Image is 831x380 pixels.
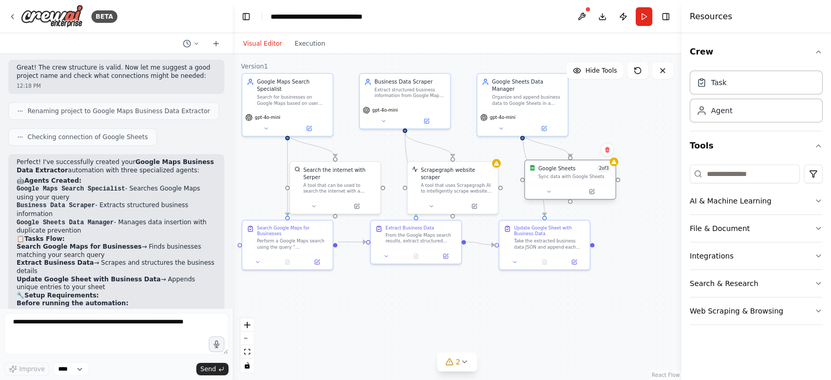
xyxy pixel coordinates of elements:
[237,37,288,50] button: Visual Editor
[523,124,565,133] button: Open in side panel
[200,365,216,373] span: Send
[466,238,494,249] g: Edge from 33ebc34c-b6e4-45b2-b548-dde7408323d4 to 78c8cd52-29da-4a89-a11c-8e406ca06585
[372,107,398,113] span: gpt-4o-mini
[17,158,216,174] p: Perfect! I've successfully created your automation with three specialized agents:
[400,252,432,261] button: No output available
[17,185,125,193] code: Google Maps Search Specialist
[304,257,330,266] button: Open in side panel
[437,352,477,372] button: 2
[288,124,330,133] button: Open in side panel
[385,233,457,245] div: From the Google Maps search results, extract structured business information for each listing. Ex...
[17,219,216,235] li: - Manages data insertion with duplicate prevention
[456,357,461,367] span: 2
[519,133,574,157] g: Edge from 942cb30d-6870-48c9-8bf4-e47431a300da to c6365d93-7e86-4fb6-9e30-03ae0a83308c
[257,238,328,250] div: Perform a Google Maps search using the query "{search_query}" and retrieve comprehensive business...
[492,94,563,106] div: Organize and append business data to Google Sheets in a structured format with columns for Name, ...
[652,372,680,378] a: React Flow attribution
[208,37,224,50] button: Start a new chat
[567,62,623,79] button: Hide Tools
[257,78,328,93] div: Google Maps Search Specialist
[240,332,254,345] button: zoom out
[21,5,83,28] img: Logo
[17,243,142,250] strong: Search Google Maps for Businesses
[294,166,300,172] img: SerperDevTool
[284,133,339,157] g: Edge from cd7f4e7c-38be-47b3-9cac-c12bf5461d0b to 753e6ce7-273d-4fed-b7ff-f07b6077465a
[374,78,446,86] div: Business Data Scraper
[19,365,45,373] span: Improve
[525,161,616,201] div: Google SheetsGoogle Sheets2of3Sync data with Google Sheets
[17,177,216,185] h2: 🤖
[433,252,459,261] button: Open in side panel
[303,182,376,194] div: A tool that can be used to search the internet with a search_query. Supports different search typ...
[17,259,94,266] strong: Extract Business Data
[241,62,268,71] div: Version 1
[17,185,216,201] li: - Searches Google Maps using your query
[17,276,216,292] li: → Appends unique entries to your sheet
[288,37,331,50] button: Execution
[690,37,823,66] button: Crew
[338,238,366,246] g: Edge from a52106aa-c117-4de0-9bcd-0c1e40163228 to 33ebc34c-b6e4-45b2-b548-dde7408323d4
[17,243,216,259] li: → Finds businesses matching your search query
[17,202,95,209] code: Business Data Scraper
[597,165,611,172] span: Number of enabled actions
[711,77,727,88] div: Task
[17,259,216,275] li: → Scrapes and structures the business details
[421,166,493,181] div: Scrapegraph website scraper
[17,82,216,90] div: 12:18 PM
[529,257,560,266] button: No output available
[407,161,499,214] div: ScrapegraphScrapeToolScrapegraph website scraperA tool that uses Scrapegraph AI to intelligently ...
[690,215,823,242] button: File & Document
[209,336,224,352] button: Click to speak your automation idea
[538,173,611,179] div: Sync data with Google Sheets
[690,242,823,269] button: Integrations
[4,362,49,376] button: Improve
[28,133,148,141] span: Checking connection of Google Sheets
[239,9,253,24] button: Hide left sidebar
[272,257,303,266] button: No output available
[240,318,254,332] button: zoom in
[401,133,420,216] g: Edge from b99bfb76-b621-4119-8e17-740480b2cd33 to 33ebc34c-b6e4-45b2-b548-dde7408323d4
[374,87,446,99] div: Extract structured business information from Google Maps search results including business names,...
[336,202,378,211] button: Open in side panel
[271,11,387,22] nav: breadcrumb
[257,225,328,237] div: Search Google Maps for Businesses
[519,133,548,216] g: Edge from 942cb30d-6870-48c9-8bf4-e47431a300da to 78c8cd52-29da-4a89-a11c-8e406ca06585
[690,187,823,214] button: AI & Machine Learning
[514,225,585,237] div: Update Google Sheet with Business Data
[406,117,447,126] button: Open in side panel
[17,300,128,307] strong: Before running the automation:
[240,318,254,372] div: React Flow controls
[24,177,82,184] strong: Agents Created:
[242,73,333,137] div: Google Maps Search SpecialistSearch for businesses on Google Maps based on user queries like "{se...
[499,220,591,270] div: Update Google Sheet with Business DataTake the extracted business data JSON and append each busin...
[690,66,823,131] div: Crew
[561,257,587,266] button: Open in side panel
[529,165,535,171] img: Google Sheets
[690,297,823,324] button: Web Scraping & Browsing
[492,78,563,93] div: Google Sheets Data Manager
[490,115,515,120] span: gpt-4o-mini
[359,73,451,129] div: Business Data ScraperExtract structured business information from Google Maps search results incl...
[690,131,823,160] button: Tools
[690,160,823,333] div: Tools
[303,166,376,181] div: Search the internet with Serper
[17,292,216,300] h2: 🔧
[242,220,333,270] div: Search Google Maps for BusinessesPerform a Google Maps search using the query "{search_query}" an...
[585,66,617,75] span: Hide Tools
[453,202,495,211] button: Open in side panel
[412,166,418,172] img: ScrapegraphScrapeTool
[284,133,291,216] g: Edge from cd7f4e7c-38be-47b3-9cac-c12bf5461d0b to a52106aa-c117-4de0-9bcd-0c1e40163228
[514,238,585,250] div: Take the extracted business data JSON and append each business entry to the target Google Sheet. ...
[600,143,614,156] button: Delete node
[659,9,673,24] button: Hide right sidebar
[91,10,117,23] div: BETA
[401,133,457,157] g: Edge from b99bfb76-b621-4119-8e17-740480b2cd33 to 106bc0b0-7457-439c-aafd-63c92dc47bbc
[538,165,575,172] div: Google Sheets
[17,201,216,218] li: - Extracts structured business information
[690,10,732,23] h4: Resources
[24,235,65,242] strong: Tasks Flow:
[17,276,160,283] strong: Update Google Sheet with Business Data
[179,37,204,50] button: Switch to previous chat
[24,292,99,299] strong: Setup Requirements:
[17,235,216,243] h2: 📋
